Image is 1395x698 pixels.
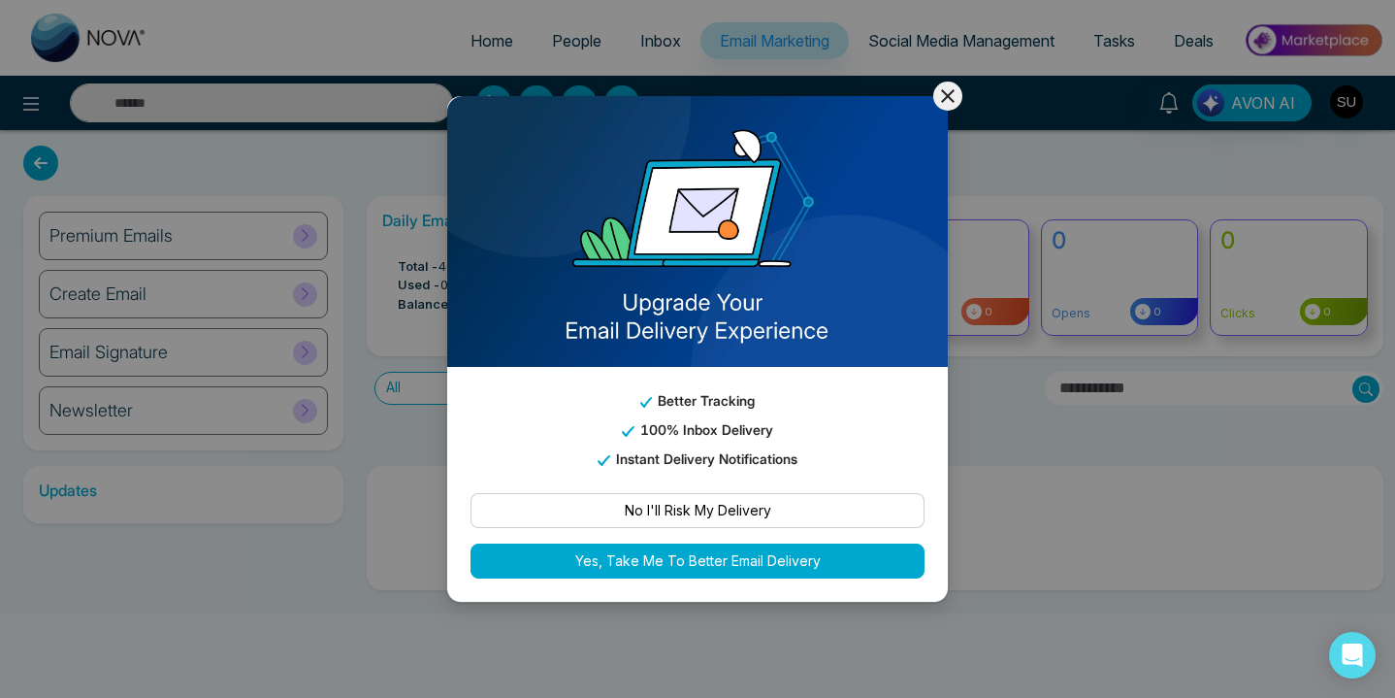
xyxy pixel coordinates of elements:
p: 100% Inbox Delivery [470,419,925,441]
div: Open Intercom Messenger [1329,632,1376,679]
img: tick_email_template.svg [622,426,633,437]
img: email_template_bg.png [447,96,948,368]
img: tick_email_template.svg [598,455,609,466]
p: Instant Delivery Notifications [470,449,925,470]
button: No I'll Risk My Delivery [470,493,925,528]
img: tick_email_template.svg [640,397,652,408]
p: Better Tracking [470,390,925,412]
button: Yes, Take Me To Better Email Delivery [470,544,925,579]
